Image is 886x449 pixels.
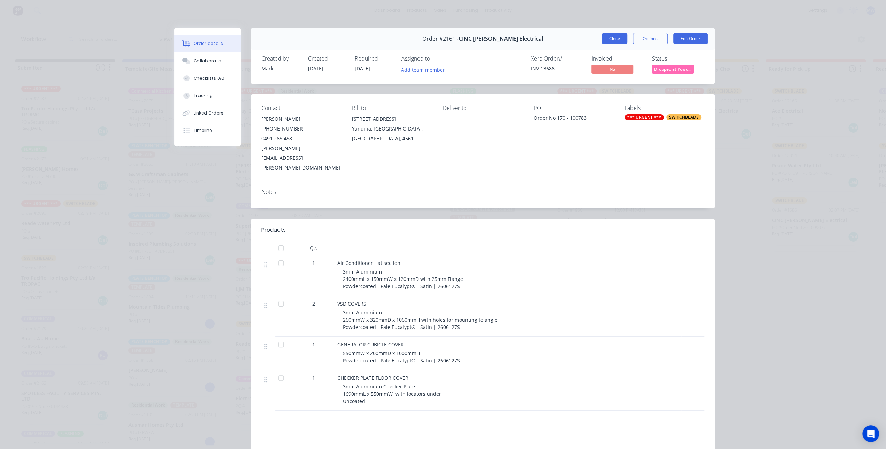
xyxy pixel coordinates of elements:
[194,127,212,134] div: Timeline
[352,105,432,111] div: Bill to
[194,40,223,47] div: Order details
[343,350,460,364] span: 550mmW x 200mmD x 1000mmH Powdercoated - Pale Eucalypt® - Satin | 2606127S
[261,226,286,234] div: Products
[174,122,241,139] button: Timeline
[355,55,393,62] div: Required
[352,114,432,124] div: [STREET_ADDRESS]
[312,341,315,348] span: 1
[625,105,704,111] div: Labels
[531,65,583,72] div: INV-13686
[261,65,300,72] div: Mark
[352,114,432,143] div: [STREET_ADDRESS]Yandina, [GEOGRAPHIC_DATA], [GEOGRAPHIC_DATA], 4561
[458,36,543,42] span: CINC [PERSON_NAME] Electrical
[261,55,300,62] div: Created by
[652,55,704,62] div: Status
[666,114,701,120] div: SWITCHBLADE
[337,300,366,307] span: VSD COVERS
[312,300,315,307] span: 2
[673,33,708,44] button: Edit Order
[261,114,341,124] div: [PERSON_NAME]
[174,35,241,52] button: Order details
[261,114,341,173] div: [PERSON_NAME][PHONE_NUMBER]0491 265 458[PERSON_NAME][EMAIL_ADDRESS][PERSON_NAME][DOMAIN_NAME]
[308,65,323,72] span: [DATE]
[261,189,704,195] div: Notes
[261,134,341,143] div: 0491 265 458
[312,374,315,381] span: 1
[194,93,213,99] div: Tracking
[261,105,341,111] div: Contact
[261,143,341,173] div: [PERSON_NAME][EMAIL_ADDRESS][PERSON_NAME][DOMAIN_NAME]
[355,65,370,72] span: [DATE]
[337,375,408,381] span: CHECKER PLATE FLOOR COVER
[261,124,341,134] div: [PHONE_NUMBER]
[652,65,694,73] span: Dropped at Powd...
[293,241,335,255] div: Qty
[422,36,458,42] span: Order #2161 -
[531,55,583,62] div: Xero Order #
[401,65,449,74] button: Add team member
[312,259,315,267] span: 1
[352,124,432,143] div: Yandina, [GEOGRAPHIC_DATA], [GEOGRAPHIC_DATA], 4561
[308,55,346,62] div: Created
[602,33,627,44] button: Close
[337,260,400,266] span: Air Conditioner Hat section
[652,65,694,75] button: Dropped at Powd...
[534,114,613,124] div: Order No 170 - 100783
[174,87,241,104] button: Tracking
[591,65,633,73] span: No
[401,55,471,62] div: Assigned to
[443,105,523,111] div: Deliver to
[337,341,404,348] span: GENERATOR CUBICLE COVER
[343,268,464,290] span: 3mm Aluminium 2400mmL x 150mmW x 120mmD with 25mm Flange Powdercoated - Pale Eucalypt® - Satin | ...
[534,105,613,111] div: PO
[397,65,448,74] button: Add team member
[862,425,879,442] div: Open Intercom Messenger
[343,309,497,330] span: 3mm Aluminium 260mmW x 320mmD x 1060mmH with holes for mounting to angle Powdercoated - Pale Euca...
[194,58,221,64] div: Collaborate
[174,52,241,70] button: Collaborate
[194,110,224,116] div: Linked Orders
[174,70,241,87] button: Checklists 0/0
[591,55,644,62] div: Invoiced
[174,104,241,122] button: Linked Orders
[194,75,224,81] div: Checklists 0/0
[343,383,441,404] span: 3mm Aluminium Checker Plate 1690mmL x 550mmW with locators under Uncoated.
[633,33,668,44] button: Options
